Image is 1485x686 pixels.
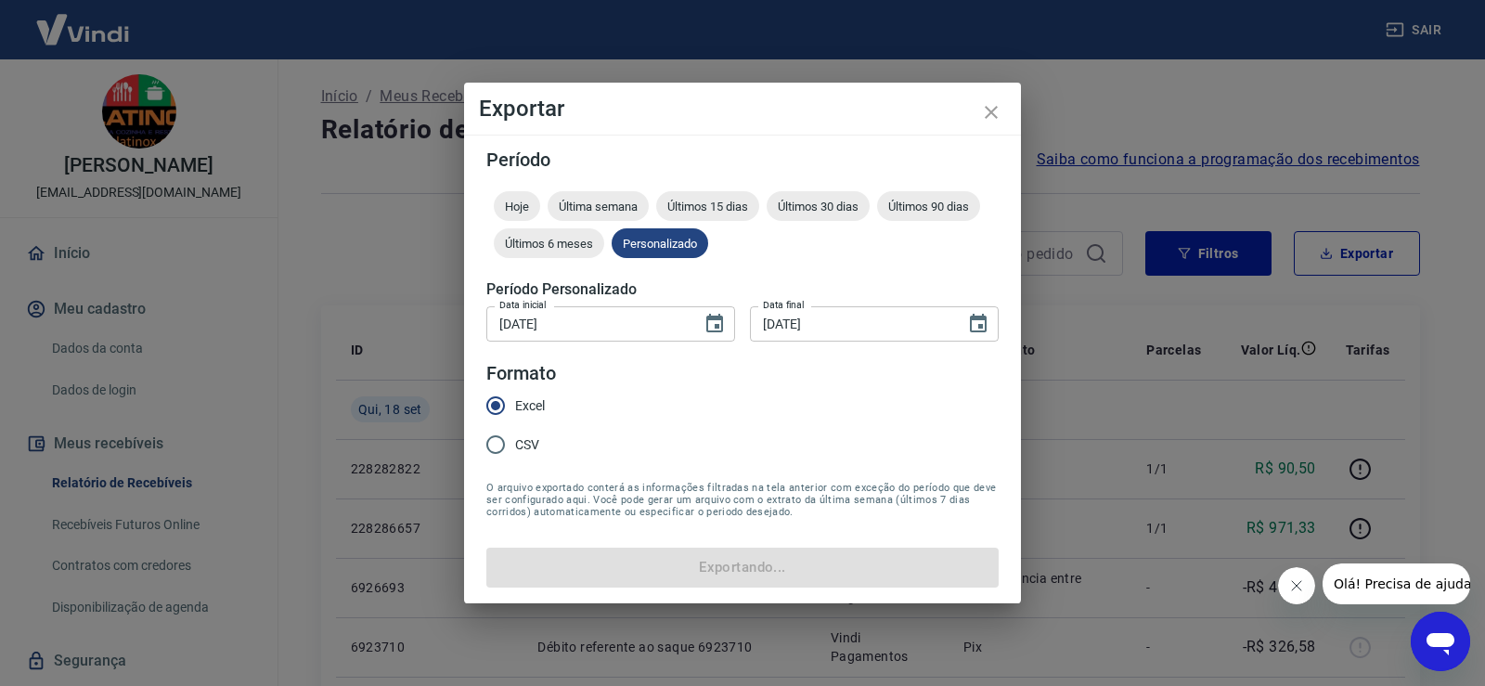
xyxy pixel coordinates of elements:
[494,191,540,221] div: Hoje
[486,482,999,518] span: O arquivo exportado conterá as informações filtradas na tela anterior com exceção do período que ...
[969,90,1014,135] button: close
[486,280,999,299] h5: Período Personalizado
[656,191,759,221] div: Últimos 15 dias
[515,396,545,416] span: Excel
[515,435,539,455] span: CSV
[1323,563,1470,604] iframe: Mensagem da empresa
[548,200,649,214] span: Última semana
[612,237,708,251] span: Personalizado
[494,228,604,258] div: Últimos 6 meses
[767,200,870,214] span: Últimos 30 dias
[767,191,870,221] div: Últimos 30 dias
[494,237,604,251] span: Últimos 6 meses
[479,97,1006,120] h4: Exportar
[11,13,156,28] span: Olá! Precisa de ajuda?
[960,305,997,343] button: Choose date, selected date is 18 de set de 2025
[486,150,999,169] h5: Período
[548,191,649,221] div: Última semana
[1411,612,1470,671] iframe: Botão para abrir a janela de mensagens
[486,360,556,387] legend: Formato
[750,306,952,341] input: DD/MM/YYYY
[877,191,980,221] div: Últimos 90 dias
[499,298,547,312] label: Data inicial
[612,228,708,258] div: Personalizado
[486,306,689,341] input: DD/MM/YYYY
[494,200,540,214] span: Hoje
[877,200,980,214] span: Últimos 90 dias
[763,298,805,312] label: Data final
[696,305,733,343] button: Choose date, selected date is 16 de set de 2025
[656,200,759,214] span: Últimos 15 dias
[1278,567,1315,604] iframe: Fechar mensagem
